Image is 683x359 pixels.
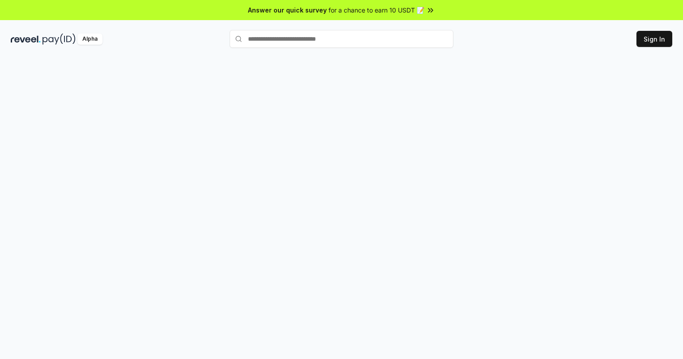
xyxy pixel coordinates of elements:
img: pay_id [43,34,76,45]
button: Sign In [636,31,672,47]
span: Answer our quick survey [248,5,327,15]
span: for a chance to earn 10 USDT 📝 [329,5,424,15]
div: Alpha [77,34,102,45]
img: reveel_dark [11,34,41,45]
